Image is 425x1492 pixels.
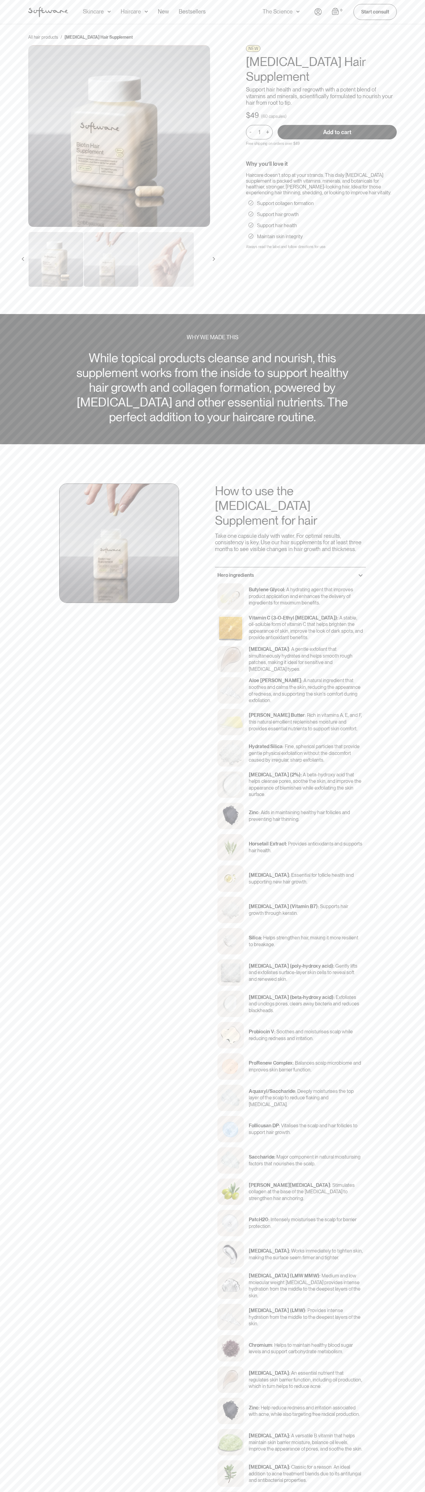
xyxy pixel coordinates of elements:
p: A versatile B vitamin that helps maintain skin barrier moisture, balance oil levels, improve the ... [249,1433,362,1452]
p: Take one capsule daily with water. For optimal results, consistency is key. Use our hair suppleme... [215,533,366,553]
p: [MEDICAL_DATA] [249,1464,289,1470]
p: Fine, spherical particles that provide gentle physical exfoliation without the discomfort caused ... [249,744,360,763]
p: Horsetail Extract [249,841,286,847]
div: $ [246,111,250,120]
p: Silica [249,935,261,941]
p: : [333,963,334,969]
p: Gently lifts and exfoliates surface-layer skin cells to reveal soft and renewed skin. [249,963,357,982]
p: [MEDICAL_DATA] [249,646,289,652]
li: Support hair growth [248,212,394,218]
p: [MEDICAL_DATA] (poly-hydroxy acid) [249,963,333,969]
img: Software Logo [28,7,68,17]
p: : [289,1248,290,1254]
img: arrow left [21,257,25,261]
h2: How to use the [MEDICAL_DATA] Supplement for hair [215,484,366,528]
p: Medium and low molecular weight [MEDICAL_DATA] provides intense hydration from the middle to the ... [249,1273,361,1299]
p: Free shipping on orders over $49 [246,142,300,146]
p: ProRenew Complex [249,1060,293,1066]
p: Exfoliates and unclogs pores, clears away bacteria and reduces blackheads. [249,994,359,1013]
img: arrow right [212,257,216,261]
p: : [283,744,284,749]
div: While topical products cleanse and nourish, this supplement works from the inside to support heal... [67,351,358,424]
p: [MEDICAL_DATA] (LMW MMW) [249,1273,319,1279]
p: Essential for follicle health and supporting new hair growth. [249,872,354,885]
div: NEW [246,45,260,52]
p: A natural ingredient that soothes and calms the skin, reducing the appearance of redness, and sup... [249,678,361,703]
p: [MEDICAL_DATA] (Vitamin B7) [249,903,318,909]
p: : [330,1182,331,1188]
p: [MEDICAL_DATA] (LMW) [249,1307,305,1313]
p: A beta-hydroxy acid that helps cleanse pores, soothe the skin, and improve the appearance of blem... [249,772,361,798]
p: [MEDICAL_DATA] [249,1433,289,1439]
div: / [60,34,62,40]
p: Follicusan DP [249,1123,279,1129]
p: Hydrated Silica [249,744,283,749]
p: A hydrating agent that improves product application and enhances the delivery of ingredients for ... [249,587,353,606]
div: (60 capsules) [261,113,287,119]
p: An essential nutrient that regulates skin barrier function, including oil production, which in tu... [249,1370,362,1389]
p: Soothes and moisturises scalp while reducing redness and irritation. [249,1029,353,1041]
div: WHY WE MADE THIS [187,334,238,341]
p: Helps strengthen hair, making it more resilient to breakage. [249,935,358,947]
p: : [319,1273,321,1279]
p: : [333,994,335,1000]
li: Maintain skin integrity [248,234,394,240]
p: : [301,678,302,683]
p: [PERSON_NAME][MEDICAL_DATA] [249,1182,330,1188]
p: Support hair health and regrowth with a potent blend of vitamins and minerals, scientifically for... [246,86,397,106]
p: : [268,1217,270,1222]
p: Saccharide [249,1154,274,1160]
div: 49 [250,111,259,120]
p: Classic for a reason. An ideal addition to acne treatment blends due to its antifungal and antiba... [249,1464,361,1483]
p: : [284,587,285,593]
p: : [274,1154,275,1160]
p: : [259,810,260,815]
p: Provides antioxidants and supports hair health. [249,841,362,853]
p: Intensely moisturises the scalp for barrier protection. [249,1217,357,1229]
p: : [305,712,306,718]
p: A gentle exfoliant that simultaneously hydrates and helps smooth rough patches, making it ideal f... [249,646,353,672]
p: Vitalises the scalp and hair follicles to support hair growth. [249,1123,357,1135]
input: Add to cart [278,125,397,139]
div: Why you’ll love it [246,161,397,167]
div: [MEDICAL_DATA] Hair Supplement [64,34,133,40]
p: [MEDICAL_DATA] [249,872,289,878]
p: [MEDICAL_DATA] (2%) [249,772,301,778]
div: Haircare doesn’t stop at your strands. This daily [MEDICAL_DATA] supplement is packed with vitami... [246,172,397,196]
div: Haircare [121,9,141,15]
p: [MEDICAL_DATA] (beta-hydroxy acid) [249,994,333,1000]
p: [MEDICAL_DATA] [249,1370,289,1376]
p: : [295,1088,296,1094]
p: : [337,615,338,621]
a: Start consult [353,4,397,20]
p: Rich in vitamins A, E, and F, this natural emollient replenishes moisture and provides essential ... [249,712,362,731]
p: Deeply moisturises the top layer of the scalp to reduce flaking and [MEDICAL_DATA]. [249,1088,354,1107]
p: : [272,1342,273,1348]
p: : [289,1370,290,1376]
p: : [286,841,287,847]
h1: [MEDICAL_DATA] Hair Supplement [246,54,397,84]
p: Vitamin C (3-O-Ethyl [MEDICAL_DATA]) [249,615,337,621]
p: : [318,903,319,909]
p: Aids in maintaining healthy hair follicles and preventing hair thinning. [249,810,350,822]
div: Always read the label and follow directions for use. [246,245,397,249]
p: Probiocin V [249,1029,274,1035]
div: The Science [263,9,293,15]
a: Open cart [332,8,344,16]
img: arrow down [296,9,300,15]
p: Works immediately to tighten skin, making the surface seem firmer and tighter. [249,1248,363,1261]
li: Support collagen formation [248,200,394,207]
p: Provides intense hydration from the middle to the deepest layers of the skin. [249,1307,361,1327]
p: : [289,1433,290,1439]
img: arrow down [107,9,111,15]
img: arrow down [145,9,148,15]
p: [MEDICAL_DATA] [249,1248,289,1254]
p: Butylene Glycol [249,587,284,593]
div: + [264,129,271,136]
p: Zinc [249,810,259,815]
h3: Hero ingredients [217,572,254,578]
p: Help reduce redness and irritation associated with acne, while also targeting free radical produc... [249,1405,360,1417]
div: - [249,129,253,135]
p: [PERSON_NAME] Butter [249,712,305,718]
p: : [261,935,262,941]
